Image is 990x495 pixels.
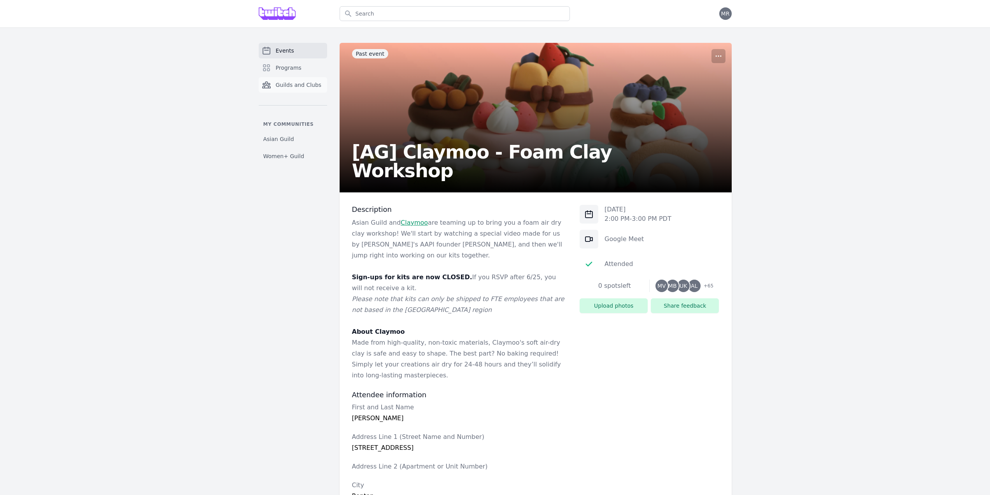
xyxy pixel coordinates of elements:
[259,149,327,163] a: Women+ Guild
[259,60,327,76] a: Programs
[605,259,633,269] div: Attended
[352,337,568,381] p: Made from high-quality, non-toxic materials, Claymoo's soft air-dry clay is safe and easy to shap...
[340,6,570,21] input: Search
[651,298,719,313] button: Share feedback
[668,283,677,289] span: MB
[352,205,568,214] h3: Description
[276,47,294,55] span: Events
[352,432,568,442] label: Address Line 1 (Street Name and Number)
[605,235,644,243] a: Google Meet
[352,272,568,294] p: If you RSVP after 6/25, you will not receive a kit.
[352,481,568,490] label: City
[699,281,713,292] span: + 65
[352,49,389,58] span: Past event
[259,43,327,58] a: Events
[352,390,568,400] h3: Attendee information
[719,7,732,20] button: MR
[352,295,564,314] em: Please note that kits can only be shipped to FTE employees that are not based in the [GEOGRAPHIC_...
[352,328,405,335] strong: About Claymoo
[580,298,648,313] button: Upload photos
[259,77,327,93] a: Guilds and Clubs
[605,214,671,224] p: 2:00 PM - 3:00 PM PDT
[259,132,327,146] a: Asian Guild
[352,462,568,471] label: Address Line 2 (Apartment or Unit Number)
[352,217,568,261] p: Asian Guild and are teaming up to bring you a foam air dry clay workshop! We'll start by watching...
[352,143,719,180] h2: [AG] Claymoo - Foam Clay Workshop
[691,283,697,289] span: AL
[276,81,322,89] span: Guilds and Clubs
[605,205,671,214] p: [DATE]
[680,283,687,289] span: UK
[352,403,568,412] label: First and Last Name
[276,64,301,72] span: Programs
[259,7,296,20] img: Grove
[259,121,327,127] p: My communities
[401,219,428,226] a: Claymoo
[263,135,294,143] span: Asian Guild
[259,43,327,163] nav: Sidebar
[263,152,304,160] span: Women+ Guild
[721,11,730,16] span: MR
[352,414,568,423] div: [PERSON_NAME]
[657,283,666,289] span: MV
[580,281,649,291] div: 0 spots left
[352,273,472,281] strong: Sign-ups for kits are now CLOSED.
[352,443,568,453] div: [STREET_ADDRESS]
